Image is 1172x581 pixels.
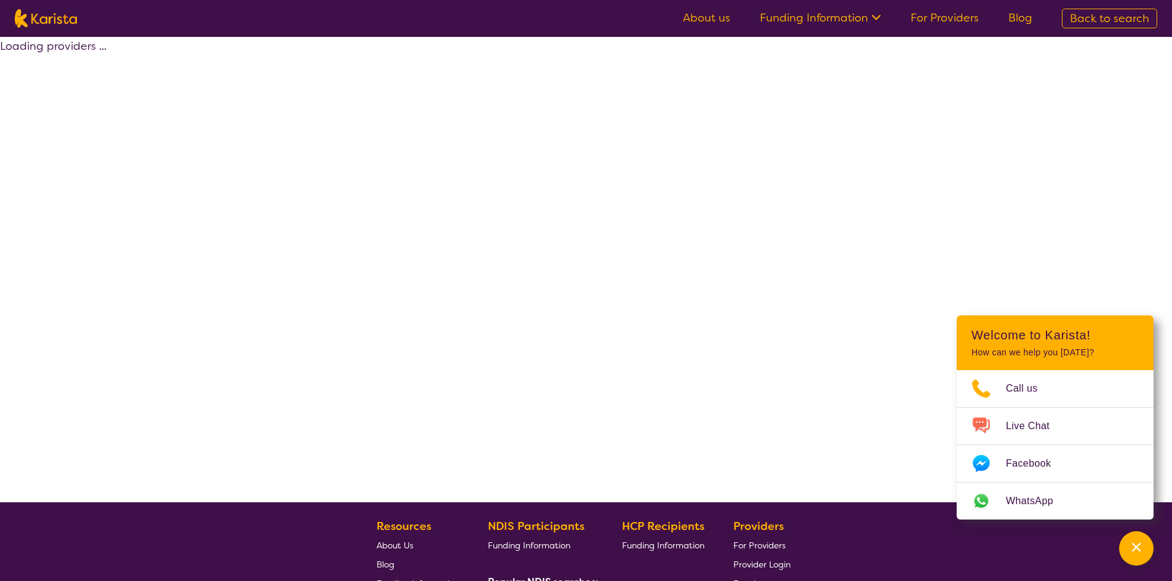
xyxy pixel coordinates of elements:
a: Funding Information [622,536,704,555]
a: About Us [377,536,459,555]
a: Blog [377,555,459,574]
b: Providers [733,519,784,534]
img: Karista logo [15,9,77,28]
a: Funding Information [760,10,881,25]
span: Blog [377,559,394,570]
span: WhatsApp [1006,492,1068,510]
span: Funding Information [488,540,570,551]
span: About Us [377,540,413,551]
a: Funding Information [488,536,594,555]
a: Web link opens in a new tab. [957,483,1154,520]
span: For Providers [733,540,786,551]
a: Provider Login [733,555,791,574]
a: Blog [1008,10,1032,25]
h2: Welcome to Karista! [971,328,1139,342]
a: Back to search [1062,9,1157,28]
span: Live Chat [1006,417,1064,435]
a: For Providers [911,10,979,25]
span: Provider Login [733,559,791,570]
ul: Choose channel [957,370,1154,520]
button: Channel Menu [1119,531,1154,566]
span: Facebook [1006,454,1066,473]
b: HCP Recipients [622,519,704,534]
b: Resources [377,519,431,534]
div: Channel Menu [957,315,1154,520]
b: NDIS Participants [488,519,584,534]
a: About us [683,10,730,25]
span: Back to search [1070,11,1149,26]
a: For Providers [733,536,791,555]
p: How can we help you [DATE]? [971,347,1139,358]
span: Funding Information [622,540,704,551]
span: Call us [1006,379,1053,398]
